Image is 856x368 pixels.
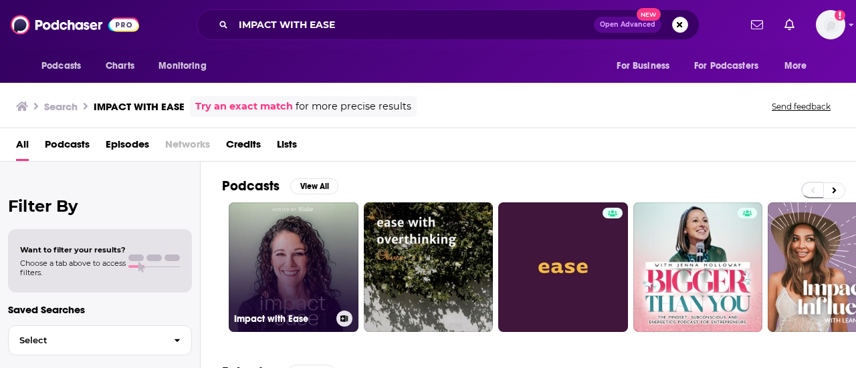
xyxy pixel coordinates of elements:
[226,134,261,161] a: Credits
[775,53,824,79] button: open menu
[594,17,661,33] button: Open AdvancedNew
[290,178,338,194] button: View All
[165,134,210,161] span: Networks
[229,202,358,332] a: Impact with Ease
[779,13,800,36] a: Show notifications dropdown
[197,9,700,40] div: Search podcasts, credits, & more...
[784,57,807,75] span: More
[746,13,768,36] a: Show notifications dropdown
[8,196,192,216] h2: Filter By
[277,134,297,161] a: Lists
[41,57,81,75] span: Podcasts
[97,53,142,79] a: Charts
[637,8,661,21] span: New
[685,53,778,79] button: open menu
[222,178,338,194] a: PodcastsView All
[106,134,149,161] a: Episodes
[835,10,845,21] svg: Add a profile image
[16,134,29,161] a: All
[20,258,126,277] span: Choose a tab above to access filters.
[222,178,280,194] h2: Podcasts
[234,313,331,325] h3: Impact with Ease
[768,101,835,112] button: Send feedback
[195,99,293,114] a: Try an exact match
[32,53,98,79] button: open menu
[94,100,185,113] h3: IMPACT WITH EASE
[8,303,192,316] p: Saved Searches
[158,57,206,75] span: Monitoring
[44,100,78,113] h3: Search
[233,14,594,35] input: Search podcasts, credits, & more...
[9,336,163,345] span: Select
[149,53,223,79] button: open menu
[8,325,192,355] button: Select
[296,99,411,114] span: for more precise results
[600,21,655,28] span: Open Advanced
[106,57,134,75] span: Charts
[20,245,126,254] span: Want to filter your results?
[11,12,139,37] img: Podchaser - Follow, Share and Rate Podcasts
[45,134,90,161] a: Podcasts
[816,10,845,39] img: User Profile
[617,57,669,75] span: For Business
[816,10,845,39] button: Show profile menu
[607,53,686,79] button: open menu
[816,10,845,39] span: Logged in as HavasFormulab2b
[694,57,758,75] span: For Podcasters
